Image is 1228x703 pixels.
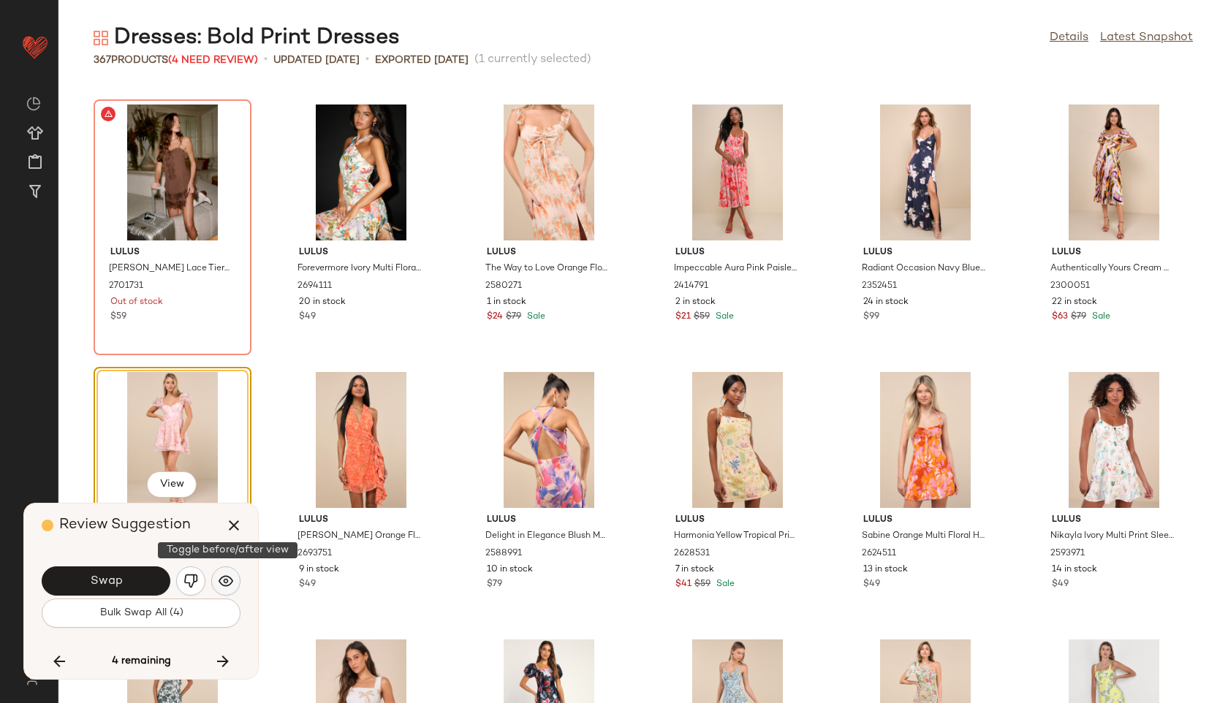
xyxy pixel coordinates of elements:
span: 2414791 [674,280,708,293]
span: Sale [524,312,545,322]
span: $59 [694,311,710,324]
button: Bulk Swap All (4) [42,598,240,628]
span: 2300051 [1050,280,1090,293]
span: $49 [299,311,316,324]
span: Sale [713,579,735,589]
span: (4 Need Review) [168,55,258,66]
span: 2 in stock [675,296,716,309]
img: 11474561_2352451.jpg [852,104,999,240]
button: View [147,471,197,498]
span: 2593971 [1050,547,1085,560]
span: Lulus [1052,514,1176,527]
div: Dresses: Bold Print Dresses [94,23,400,53]
span: Sabine Orange Multi Floral Halter Mini Dress [862,530,986,543]
span: Radiant Occasion Navy Blue Floral Satin A-Line Maxi Dress [862,262,986,275]
span: Lulus [487,246,611,259]
img: 11740961_2414791.jpg [664,104,811,240]
span: 2694111 [297,280,332,293]
span: Out of stock [110,296,163,309]
img: 12475921_2593971.jpg [1040,372,1188,508]
span: Forevermore Ivory Multi Floral Skater Dress [297,262,422,275]
span: $79 [506,311,521,324]
span: Impeccable Aura Pink Paisley Print Cutout Buckle Midi Dress [674,262,798,275]
span: Lulus [299,246,423,259]
span: $41 [675,578,691,591]
img: 12991441_2701731.jpg [99,104,246,240]
span: Lulus [299,514,423,527]
span: $63 [1052,311,1068,324]
span: $99 [863,311,879,324]
span: • [264,51,268,69]
a: Latest Snapshot [1100,29,1193,47]
span: Lulus [487,514,611,527]
span: $49 [863,578,880,591]
img: 12372181_2580271.jpg [475,104,623,240]
span: 2701731 [109,280,143,293]
span: • [365,51,369,69]
span: Delight in Elegance Blush Multi Floral Halter Cutout Midi Dress [485,530,610,543]
span: 20 in stock [299,296,346,309]
span: Lulus [110,246,235,259]
img: svg%3e [94,31,108,45]
span: Swap [89,574,122,588]
span: 9 in stock [299,563,339,577]
span: 13 in stock [863,563,908,577]
img: svg%3e [183,574,198,588]
span: 4 remaining [112,655,171,668]
div: Products [94,53,258,68]
img: 12682521_2628531.jpg [664,372,811,508]
p: Exported [DATE] [375,53,469,68]
span: 2628531 [674,547,710,560]
img: 2694111_01_hero_2025-06-16.jpg [287,104,435,240]
img: 12557721_2588991.jpg [475,372,623,508]
a: Details [1050,29,1088,47]
span: $59 [694,578,710,591]
span: $49 [1052,578,1069,591]
img: 12708941_2624511.jpg [852,372,999,508]
p: updated [DATE] [273,53,360,68]
span: 14 in stock [1052,563,1097,577]
span: $79 [1071,311,1086,324]
span: Bulk Swap All (4) [99,607,183,619]
span: $59 [110,311,126,324]
span: $24 [487,311,503,324]
span: 2693751 [297,547,332,560]
img: 12354021_2574311.jpg [99,372,246,508]
span: 24 in stock [863,296,909,309]
span: $21 [675,311,691,324]
span: Harmonia Yellow Tropical Print Tie-Strap Mini Dress [674,530,798,543]
span: Lulus [863,514,988,527]
span: Sale [1089,312,1110,322]
span: The Way to Love Orange Floral Print Ruffled Maxi Dress [485,262,610,275]
img: svg%3e [18,674,46,685]
span: Lulus [863,246,988,259]
span: Review Suggestion [59,517,191,533]
img: svg%3e [26,96,41,111]
span: [PERSON_NAME] Orange Floral Halter Wrap Mini Dress [297,530,422,543]
span: 367 [94,55,111,66]
span: $49 [299,578,316,591]
span: Authentically Yours Cream Multi Abstract Print Satin Midi Dress [1050,262,1175,275]
span: 22 in stock [1052,296,1097,309]
span: [PERSON_NAME] Lace Tiered Mini Dress [109,262,233,275]
span: Nikayla Ivory Multi Print Sleeveless Mini Dress [1050,530,1175,543]
img: svg%3e [219,574,233,588]
span: 2588991 [485,547,522,560]
span: Lulus [1052,246,1176,259]
span: Lulus [675,514,800,527]
span: 1 in stock [487,296,526,309]
span: 2624511 [862,547,896,560]
img: heart_red.DM2ytmEG.svg [20,32,50,61]
span: 2580271 [485,280,522,293]
span: $79 [487,578,502,591]
span: 10 in stock [487,563,533,577]
span: Lulus [675,246,800,259]
span: View [159,479,184,490]
img: 2693751_02_front_2025-06-24.jpg [287,372,435,508]
span: 7 in stock [675,563,714,577]
span: 2352451 [862,280,897,293]
button: Swap [42,566,170,596]
img: 11209761_2300051.jpg [1040,104,1188,240]
span: (1 currently selected) [474,51,591,69]
span: Sale [713,312,734,322]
